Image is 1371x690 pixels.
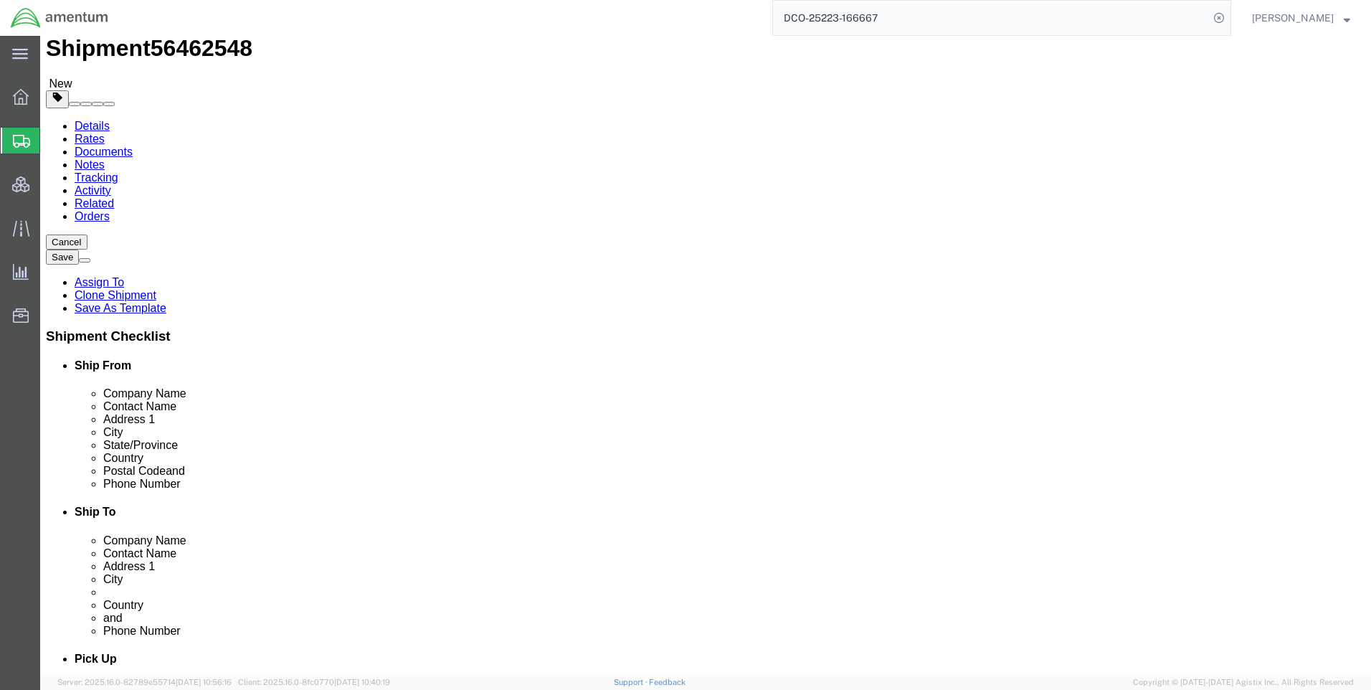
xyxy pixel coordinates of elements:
a: Support [614,678,650,686]
span: Server: 2025.16.0-82789e55714 [57,678,232,686]
span: [DATE] 10:40:19 [334,678,390,686]
button: [PERSON_NAME] [1251,9,1351,27]
img: logo [10,7,109,29]
iframe: FS Legacy Container [40,36,1371,675]
span: Copyright © [DATE]-[DATE] Agistix Inc., All Rights Reserved [1133,676,1354,689]
span: Client: 2025.16.0-8fc0770 [238,678,390,686]
span: Ray Cheatteam [1252,10,1334,26]
span: [DATE] 10:56:16 [176,678,232,686]
a: Feedback [649,678,685,686]
input: Search for shipment number, reference number [773,1,1209,35]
